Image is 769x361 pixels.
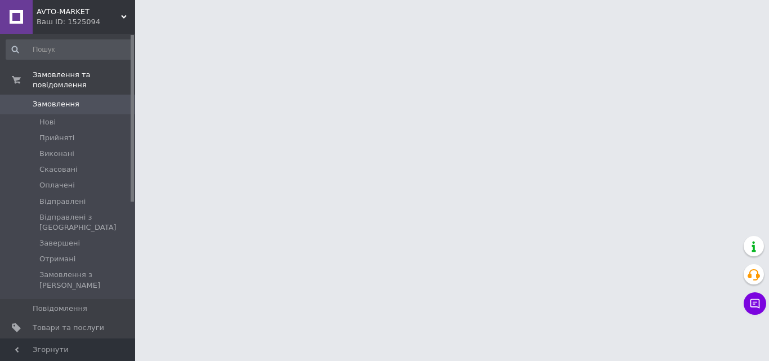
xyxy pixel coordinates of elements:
span: Завершені [39,238,80,248]
span: Скасовані [39,164,78,175]
span: Виконані [39,149,74,159]
div: Ваш ID: 1525094 [37,17,135,27]
span: Відправлені з [GEOGRAPHIC_DATA] [39,212,132,233]
input: Пошук [6,39,133,60]
span: Замовлення [33,99,79,109]
span: Відправлені [39,197,86,207]
span: Замовлення з [PERSON_NAME] [39,270,132,290]
span: AVTO-MARKET [37,7,121,17]
span: Оплачені [39,180,75,190]
span: Отримані [39,254,75,264]
span: Замовлення та повідомлення [33,70,135,90]
span: Нові [39,117,56,127]
span: Прийняті [39,133,74,143]
span: Товари та послуги [33,323,104,333]
button: Чат з покупцем [744,292,766,315]
span: Повідомлення [33,304,87,314]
